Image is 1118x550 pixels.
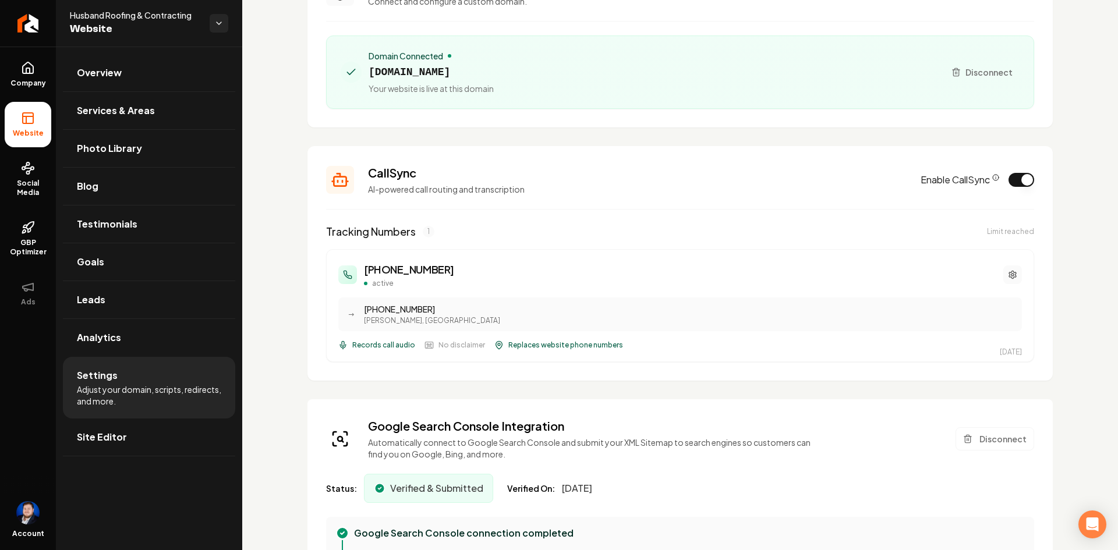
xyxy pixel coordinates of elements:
[354,526,574,540] p: Google Search Console connection completed
[507,482,555,494] span: Verified On:
[364,303,1015,315] div: [PHONE_NUMBER]
[63,54,235,91] a: Overview
[562,481,592,495] span: [DATE]
[63,168,235,205] a: Blog
[77,293,105,307] span: Leads
[77,66,122,80] span: Overview
[369,50,443,62] span: Domain Connected
[508,340,623,350] span: Replaces website phone numbers
[368,418,819,434] h3: Google Search Console Integration
[63,281,235,318] a: Leads
[5,238,51,257] span: GBP Optimizer
[5,152,51,207] a: Social Media
[390,481,483,495] span: Verified & Submitted
[77,384,221,407] span: Adjust your domain, scripts, redirects, and more.
[77,255,104,269] span: Goals
[438,340,485,350] span: No disclaimer
[63,243,235,281] a: Goals
[965,66,1013,79] span: Disconnect
[1000,347,1022,357] div: [DATE]
[6,79,51,88] span: Company
[77,104,155,118] span: Services & Areas
[364,261,454,278] h3: [PHONE_NUMBER]
[368,165,907,181] h3: CallSync
[987,227,1034,236] div: Limit reached
[5,52,51,97] a: Company
[12,529,44,538] span: Account
[77,331,121,345] span: Analytics
[8,129,48,138] span: Website
[956,427,1034,450] button: Disconnect
[423,226,434,237] span: 1
[16,297,40,307] span: Ads
[364,316,1015,325] div: [PERSON_NAME], [GEOGRAPHIC_DATA]
[16,501,40,524] button: Open user button
[77,217,137,231] span: Testimonials
[369,64,494,80] span: [DOMAIN_NAME]
[77,179,98,193] span: Blog
[16,501,40,524] img: Junior Husband
[70,21,200,37] span: Website
[352,340,415,350] span: Records call audio
[77,368,118,382] span: Settings
[5,179,51,197] span: Social Media
[5,211,51,266] a: GBP Optimizer
[992,174,999,181] button: CallSync Info
[921,173,999,187] label: Enable CallSync
[1078,510,1106,538] div: Open Intercom Messenger
[944,62,1020,83] button: Disconnect
[348,310,354,319] span: →
[372,279,394,288] span: active
[369,83,494,94] span: Your website is live at this domain
[70,9,200,21] span: Husband Roofing & Contracting
[63,92,235,129] a: Services & Areas
[63,205,235,243] a: Testimonials
[63,418,235,456] a: Site Editor
[63,319,235,356] a: Analytics
[326,482,357,494] span: Status:
[77,430,127,444] span: Site Editor
[5,271,51,316] button: Ads
[326,223,416,240] h3: Tracking Numbers
[63,130,235,167] a: Photo Library
[368,437,819,460] p: Automatically connect to Google Search Console and submit your XML Sitemap to search engines so c...
[368,183,907,195] p: AI-powered call routing and transcription
[77,141,142,155] span: Photo Library
[17,14,39,33] img: Rebolt Logo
